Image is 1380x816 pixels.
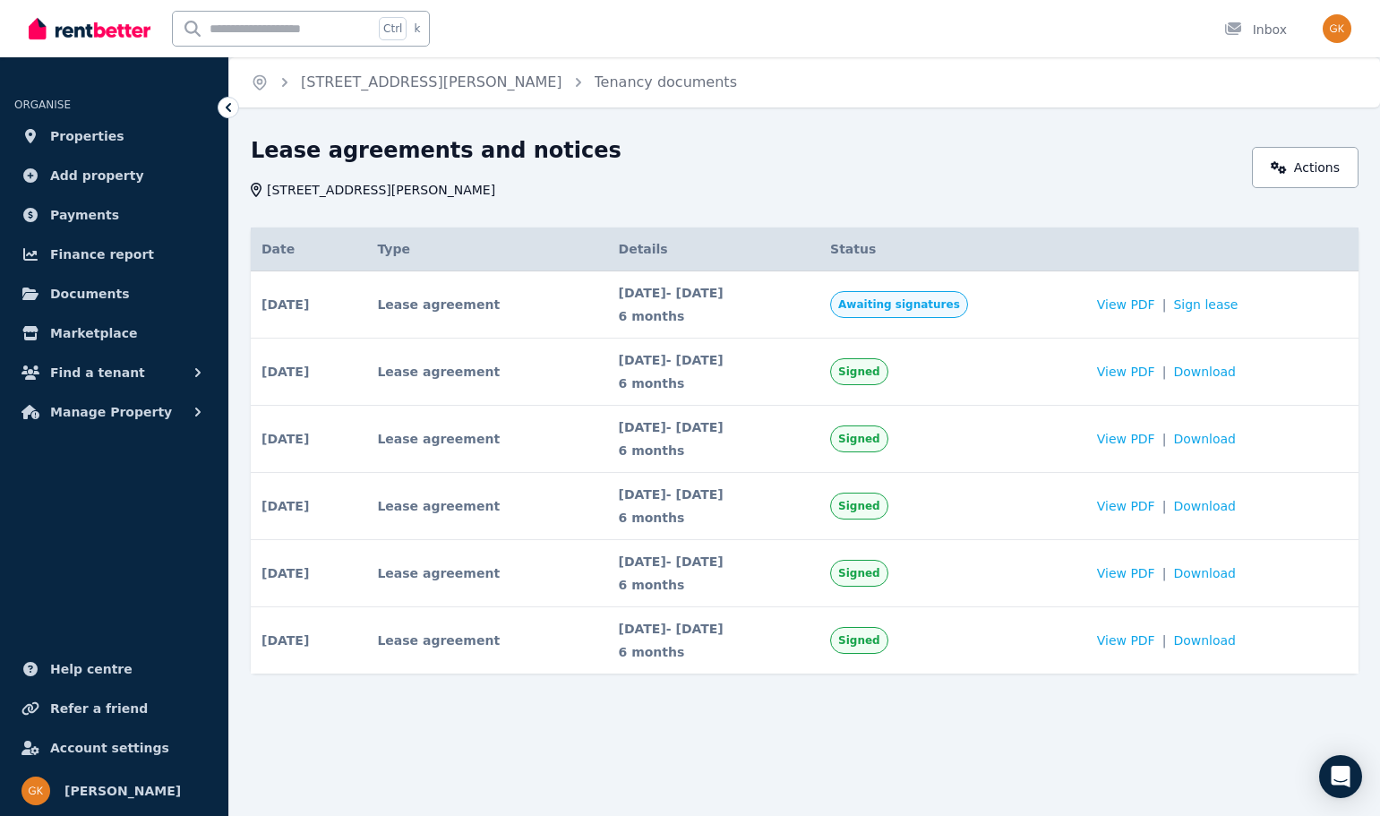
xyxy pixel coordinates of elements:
span: | [1162,296,1167,314]
span: Marketplace [50,322,137,344]
a: Marketplace [14,315,214,351]
span: ORGANISE [14,99,71,111]
span: Find a tenant [50,362,145,383]
a: Add property [14,158,214,193]
span: Signed [838,633,880,648]
span: [DATE] [261,564,309,582]
span: View PDF [1097,296,1155,314]
span: [DATE] - [DATE] [619,284,810,302]
td: Lease agreement [366,607,607,674]
span: Download [1173,631,1236,649]
img: Glenn Kenneally [1323,14,1351,43]
span: 6 months [619,643,810,661]
span: | [1162,631,1167,649]
a: Help centre [14,651,214,687]
span: Payments [50,204,119,226]
a: Properties [14,118,214,154]
span: [DATE] - [DATE] [619,351,810,369]
span: Download [1173,497,1236,515]
span: Awaiting signatures [838,297,960,312]
span: Manage Property [50,401,172,423]
td: Lease agreement [366,271,607,339]
span: | [1162,564,1167,582]
span: [DATE] - [DATE] [619,485,810,503]
th: Date [251,228,366,271]
span: Account settings [50,737,169,759]
span: Help centre [50,658,133,680]
span: Properties [50,125,124,147]
img: RentBetter [29,15,150,42]
span: Documents [50,283,130,305]
a: Tenancy documents [595,73,737,90]
span: | [1162,497,1167,515]
span: Download [1173,363,1236,381]
span: 6 months [619,576,810,594]
span: 6 months [619,307,810,325]
span: Download [1173,430,1236,448]
span: [DATE] [261,631,309,649]
a: Documents [14,276,214,312]
td: Lease agreement [366,406,607,473]
span: View PDF [1097,631,1155,649]
span: [DATE] - [DATE] [619,620,810,638]
a: Sign lease [1173,296,1238,314]
span: View PDF [1097,430,1155,448]
td: Lease agreement [366,473,607,540]
div: Open Intercom Messenger [1319,755,1362,798]
span: Refer a friend [50,698,148,719]
a: Refer a friend [14,691,214,726]
a: Actions [1252,147,1359,188]
span: Signed [838,566,880,580]
span: View PDF [1097,363,1155,381]
span: 6 months [619,442,810,460]
a: [STREET_ADDRESS][PERSON_NAME] [301,73,562,90]
td: Lease agreement [366,540,607,607]
span: View PDF [1097,564,1155,582]
a: Finance report [14,236,214,272]
span: Finance report [50,244,154,265]
a: Payments [14,197,214,233]
span: [DATE] [261,363,309,381]
h1: Lease agreements and notices [251,136,621,165]
th: Status [819,228,1086,271]
span: [DATE] - [DATE] [619,418,810,436]
span: [STREET_ADDRESS][PERSON_NAME] [267,181,495,199]
span: Signed [838,499,880,513]
span: View PDF [1097,497,1155,515]
span: Add property [50,165,144,186]
img: Glenn Kenneally [21,777,50,805]
span: 6 months [619,374,810,392]
nav: Breadcrumb [229,57,759,107]
span: Signed [838,365,880,379]
th: Type [366,228,607,271]
span: [DATE] [261,497,309,515]
span: Signed [838,432,880,446]
span: [DATE] [261,430,309,448]
span: | [1162,430,1167,448]
span: Download [1173,564,1236,582]
span: | [1162,363,1167,381]
span: [DATE] [261,296,309,314]
td: Lease agreement [366,339,607,406]
span: 6 months [619,509,810,527]
button: Manage Property [14,394,214,430]
span: [DATE] - [DATE] [619,553,810,571]
div: Inbox [1224,21,1287,39]
a: Account settings [14,730,214,766]
span: [PERSON_NAME] [64,780,181,802]
button: Find a tenant [14,355,214,391]
th: Details [608,228,820,271]
span: Ctrl [379,17,407,40]
span: k [414,21,420,36]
